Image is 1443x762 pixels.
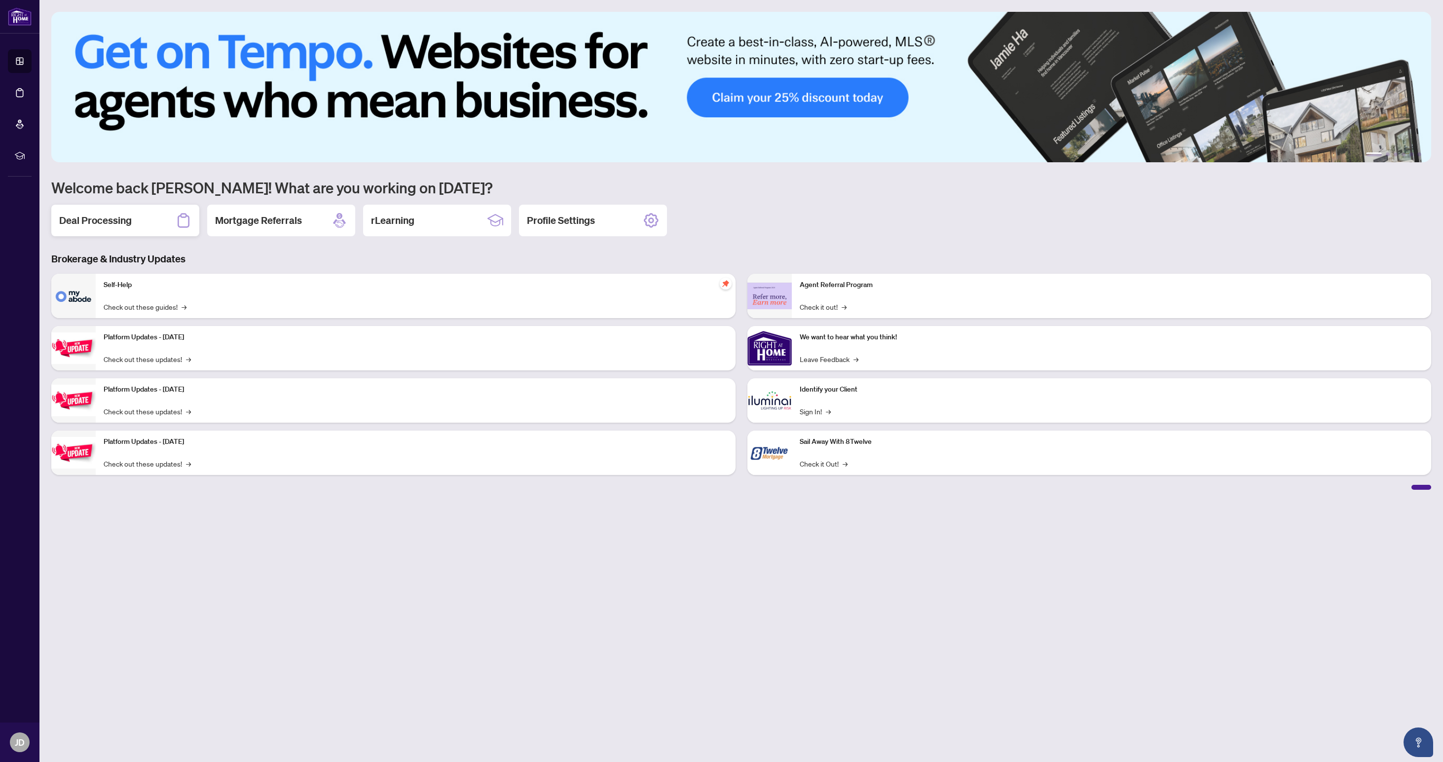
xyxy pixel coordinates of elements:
[1409,152,1413,156] button: 5
[51,178,1431,197] h1: Welcome back [PERSON_NAME]! What are you working on [DATE]?
[1404,727,1433,757] button: Open asap
[747,283,792,310] img: Agent Referral Program
[8,7,32,26] img: logo
[104,436,728,447] p: Platform Updates - [DATE]
[104,354,191,364] a: Check out these updates!→
[186,406,191,417] span: →
[104,280,728,290] p: Self-Help
[104,406,191,417] a: Check out these updates!→
[15,735,25,749] span: JD
[59,214,132,227] h2: Deal Processing
[182,301,186,312] span: →
[215,214,302,227] h2: Mortgage Referrals
[842,301,847,312] span: →
[800,280,1424,290] p: Agent Referral Program
[1386,152,1390,156] button: 2
[371,214,414,227] h2: rLearning
[51,332,96,363] img: Platform Updates - July 21, 2025
[747,326,792,370] img: We want to hear what you think!
[186,458,191,469] span: →
[527,214,595,227] h2: Profile Settings
[1394,152,1398,156] button: 3
[747,431,792,475] img: Sail Away With 8Twelve
[51,12,1431,162] img: Slide 0
[800,354,858,364] a: Leave Feedback→
[104,301,186,312] a: Check out these guides!→
[800,384,1424,395] p: Identify your Client
[826,406,831,417] span: →
[51,274,96,318] img: Self-Help
[800,406,831,417] a: Sign In!→
[104,332,728,343] p: Platform Updates - [DATE]
[800,436,1424,447] p: Sail Away With 8Twelve
[51,252,1431,266] h3: Brokerage & Industry Updates
[1366,152,1382,156] button: 1
[186,354,191,364] span: →
[720,278,732,290] span: pushpin
[800,458,848,469] a: Check it Out!→
[843,458,848,469] span: →
[1402,152,1406,156] button: 4
[104,384,728,395] p: Platform Updates - [DATE]
[853,354,858,364] span: →
[51,437,96,468] img: Platform Updates - June 23, 2025
[800,332,1424,343] p: We want to hear what you think!
[800,301,847,312] a: Check it out!→
[747,378,792,423] img: Identify your Client
[51,385,96,416] img: Platform Updates - July 8, 2025
[1417,152,1421,156] button: 6
[104,458,191,469] a: Check out these updates!→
